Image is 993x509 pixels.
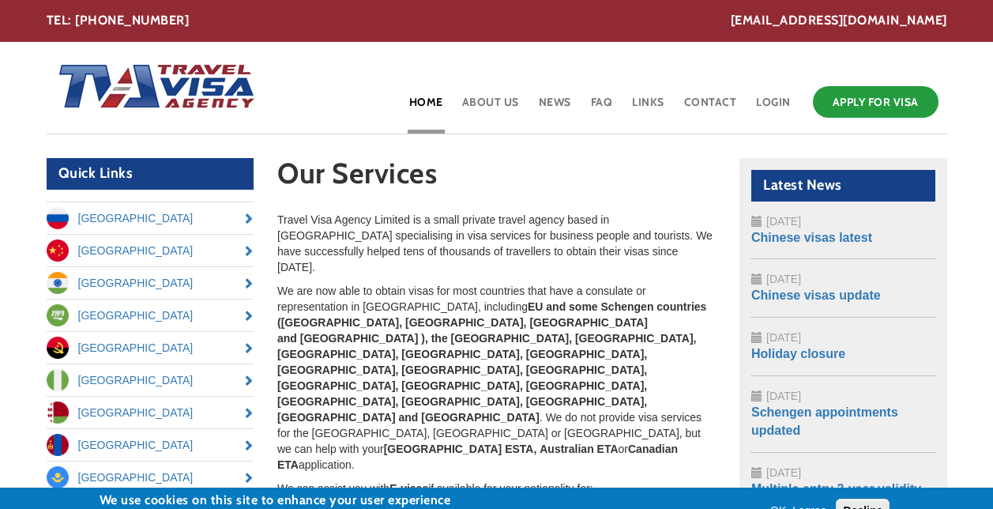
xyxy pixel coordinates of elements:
[47,12,947,30] div: TEL: [PHONE_NUMBER]
[766,331,801,344] span: [DATE]
[766,466,801,479] span: [DATE]
[751,231,872,244] a: Chinese visas latest
[754,82,792,134] a: Login
[47,235,254,266] a: [GEOGRAPHIC_DATA]
[630,82,666,134] a: Links
[47,364,254,396] a: [GEOGRAPHIC_DATA]
[589,82,615,134] a: FAQ
[537,82,573,134] a: News
[389,482,428,495] strong: E-visas
[751,288,881,302] a: Chinese visas update
[277,212,716,275] p: Travel Visa Agency Limited is a small private travel agency based in [GEOGRAPHIC_DATA] specialisi...
[751,347,845,360] a: Holiday closure
[683,82,739,134] a: Contact
[751,170,935,202] h2: Latest News
[731,12,947,30] a: [EMAIL_ADDRESS][DOMAIN_NAME]
[47,267,254,299] a: [GEOGRAPHIC_DATA]
[47,332,254,364] a: [GEOGRAPHIC_DATA]
[47,462,254,493] a: [GEOGRAPHIC_DATA]
[461,82,521,134] a: About Us
[540,443,618,455] strong: Australian ETA
[766,215,801,228] span: [DATE]
[277,158,716,197] h1: Our Services
[505,443,536,455] strong: ESTA,
[384,443,502,455] strong: [GEOGRAPHIC_DATA]
[766,273,801,285] span: [DATE]
[100,492,525,509] h2: We use cookies on this site to enhance your user experience
[47,202,254,234] a: [GEOGRAPHIC_DATA]
[47,429,254,461] a: [GEOGRAPHIC_DATA]
[47,300,254,331] a: [GEOGRAPHIC_DATA]
[47,397,254,428] a: [GEOGRAPHIC_DATA]
[766,390,801,402] span: [DATE]
[277,283,716,473] p: We are now able to obtain visas for most countries that have a consulate or representation in [GE...
[751,405,898,437] a: Schengen appointments updated
[47,48,257,127] img: Home
[813,86,938,118] a: Apply for Visa
[408,82,445,134] a: Home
